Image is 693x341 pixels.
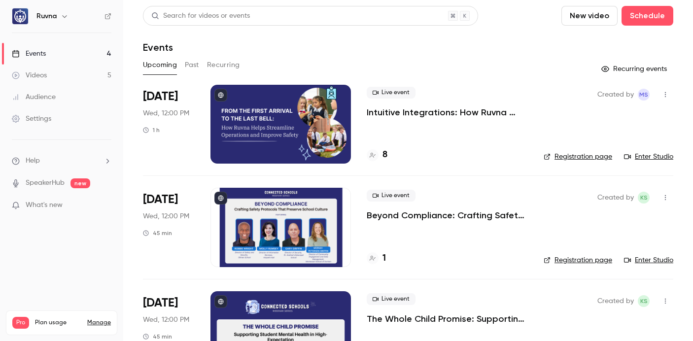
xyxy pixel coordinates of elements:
[143,192,178,207] span: [DATE]
[12,156,111,166] li: help-dropdown-opener
[597,89,634,101] span: Created by
[367,87,416,99] span: Live event
[100,201,111,210] iframe: Noticeable Trigger
[143,333,172,341] div: 45 min
[597,61,673,77] button: Recurring events
[367,313,528,325] a: The Whole Child Promise: Supporting Student Mental Health in High-Expectation Environments
[143,315,189,325] span: Wed, 12:00 PM
[597,192,634,204] span: Created by
[26,178,65,188] a: SpeakerHub
[12,8,28,24] img: Ruvna
[12,114,51,124] div: Settings
[367,293,416,305] span: Live event
[12,49,46,59] div: Events
[561,6,618,26] button: New video
[185,57,199,73] button: Past
[367,209,528,221] a: Beyond Compliance: Crafting Safety Protocols That Preserve School Culture
[624,255,673,265] a: Enter Studio
[36,11,57,21] h6: Ruvna
[26,156,40,166] span: Help
[640,295,648,307] span: KS
[544,152,612,162] a: Registration page
[640,192,648,204] span: KS
[143,188,195,267] div: Sep 24 Wed, 1:00 PM (America/New York)
[151,11,250,21] div: Search for videos or events
[87,319,111,327] a: Manage
[639,89,648,101] span: MS
[143,85,195,164] div: Sep 10 Wed, 1:00 PM (America/New York)
[12,317,29,329] span: Pro
[638,192,650,204] span: Kyra Sandness
[143,41,173,53] h1: Events
[12,92,56,102] div: Audience
[12,70,47,80] div: Videos
[382,252,386,265] h4: 1
[143,229,172,237] div: 45 min
[622,6,673,26] button: Schedule
[35,319,81,327] span: Plan usage
[143,57,177,73] button: Upcoming
[70,178,90,188] span: new
[143,108,189,118] span: Wed, 12:00 PM
[624,152,673,162] a: Enter Studio
[597,295,634,307] span: Created by
[638,89,650,101] span: Marshall Singer
[382,148,387,162] h4: 8
[367,106,528,118] a: Intuitive Integrations: How Ruvna Helps Streamline Operations and Improve Safety
[544,255,612,265] a: Registration page
[143,89,178,104] span: [DATE]
[143,211,189,221] span: Wed, 12:00 PM
[367,252,386,265] a: 1
[367,190,416,202] span: Live event
[638,295,650,307] span: Kyra Sandness
[143,295,178,311] span: [DATE]
[143,126,160,134] div: 1 h
[367,148,387,162] a: 8
[207,57,240,73] button: Recurring
[26,200,63,210] span: What's new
